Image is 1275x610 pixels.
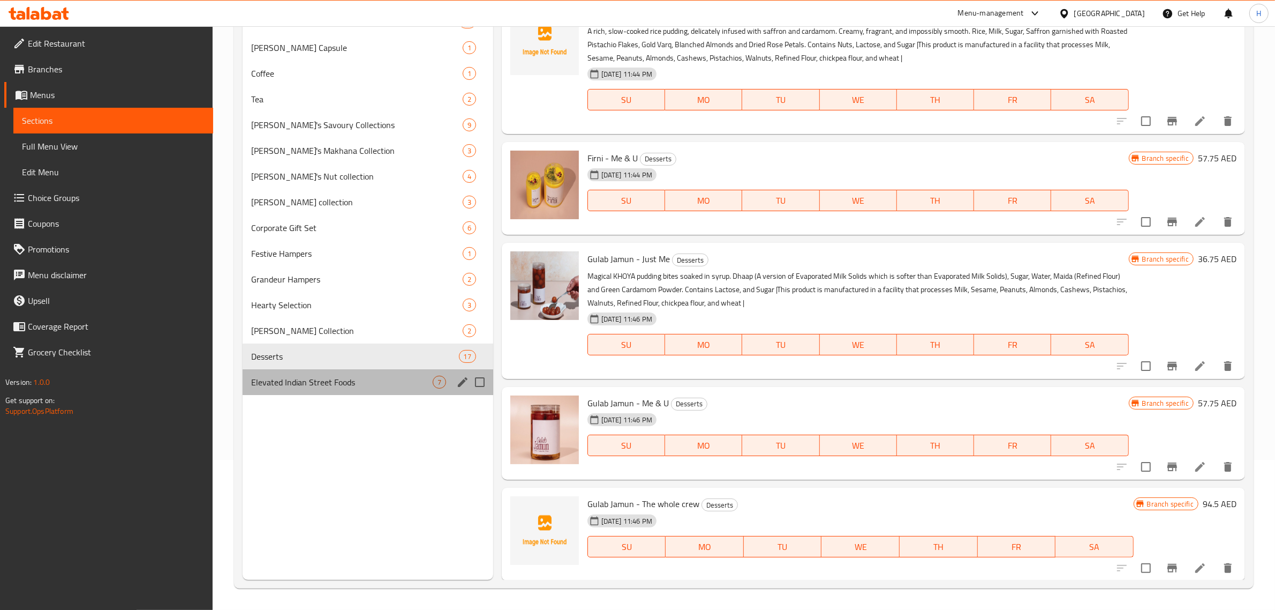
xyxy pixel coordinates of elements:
span: SA [1055,337,1124,353]
div: Tea2 [243,86,493,112]
span: Version: [5,375,32,389]
button: FR [974,334,1051,355]
div: Coffee [251,67,463,80]
button: WE [821,536,900,557]
a: Edit menu item [1194,460,1206,473]
div: Festive Hampers1 [243,241,493,266]
p: Magical KHOYA pudding bites soaked in syrup. Dhaap (A version of Evaporated Milk Solids which is ... [587,270,1129,310]
span: SU [592,337,661,353]
span: 2 [463,274,476,285]
span: WE [824,193,893,209]
button: MO [665,435,742,456]
span: [DATE] 11:44 PM [597,170,657,180]
span: SA [1055,193,1124,209]
span: TH [901,438,970,453]
span: Grandeur Hampers [251,273,463,286]
button: SU [587,89,665,110]
span: MO [669,337,738,353]
span: MO [669,92,738,108]
button: MO [665,334,742,355]
span: Coupons [28,217,205,230]
span: [PERSON_NAME]'s Nut collection [251,170,463,183]
a: Grocery Checklist [4,339,213,365]
span: TU [748,539,818,555]
span: Desserts [251,350,459,363]
button: Branch-specific-item [1159,209,1185,235]
button: delete [1215,108,1241,134]
div: Desserts [671,398,707,411]
button: SA [1051,334,1128,355]
span: Coverage Report [28,320,205,333]
a: Menu disclaimer [4,262,213,288]
span: TU [746,92,815,108]
a: Choice Groups [4,185,213,211]
span: 3 [463,197,476,207]
button: TU [742,435,819,456]
span: Menus [30,88,205,101]
div: Hearty Selection3 [243,292,493,318]
span: [PERSON_NAME] Capsule [251,41,463,54]
button: FR [978,536,1056,557]
button: delete [1215,353,1241,379]
span: Branch specific [1138,153,1193,163]
a: Coupons [4,211,213,236]
span: TU [746,193,815,209]
button: FR [974,435,1051,456]
a: Upsell [4,288,213,314]
span: WE [824,337,893,353]
div: items [463,144,476,157]
h6: 57.75 AED [1198,396,1236,411]
span: MO [670,539,740,555]
div: KHOYA Khajoor Collection [251,324,463,337]
button: TH [897,435,974,456]
span: TH [901,193,970,209]
span: Select to update [1135,110,1157,132]
span: SA [1055,438,1124,453]
span: Select to update [1135,557,1157,579]
span: TH [901,92,970,108]
span: SA [1055,92,1124,108]
span: Corporate Gift Set [251,221,463,234]
div: Tea [251,93,463,106]
div: items [463,118,476,131]
span: Branches [28,63,205,76]
button: SU [587,435,665,456]
div: items [463,67,476,80]
div: items [433,376,446,389]
span: TU [746,337,815,353]
span: Gulab Jamun - Just Me [587,251,670,267]
a: Support.OpsPlatform [5,404,73,418]
span: Desserts [673,254,708,266]
div: items [463,221,476,234]
span: Branch specific [1138,254,1193,264]
div: items [463,299,476,311]
span: Desserts [640,153,676,165]
nav: Menu sections [243,5,493,399]
div: items [463,196,476,209]
span: Promotions [28,243,205,256]
span: 6 [463,223,476,233]
h6: 94.5 AED [1203,496,1236,511]
p: A rich, slow-cooked rice pudding, delicately infused with saffron and cardamom. Creamy, fragrant,... [587,25,1129,65]
div: [PERSON_NAME]'s Nut collection4 [243,163,493,189]
span: FR [982,539,1052,555]
button: delete [1215,209,1241,235]
span: SU [592,539,661,555]
span: 3 [463,300,476,310]
span: [PERSON_NAME] Collection [251,324,463,337]
div: Grandeur Hampers2 [243,266,493,292]
span: FR [978,92,1047,108]
span: Get support on: [5,393,55,407]
div: Festive Hampers [251,247,463,260]
button: WE [820,435,897,456]
span: 4 [463,172,476,182]
span: 2 [463,326,476,336]
h6: 57.75 AED [1198,151,1236,166]
img: Gulab Jamun - Me & U [510,396,579,464]
div: Corporate Gift Set6 [243,215,493,241]
span: [DATE] 11:44 PM [597,69,657,79]
button: TH [897,190,974,211]
span: Sections [22,114,205,127]
button: TU [742,334,819,355]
